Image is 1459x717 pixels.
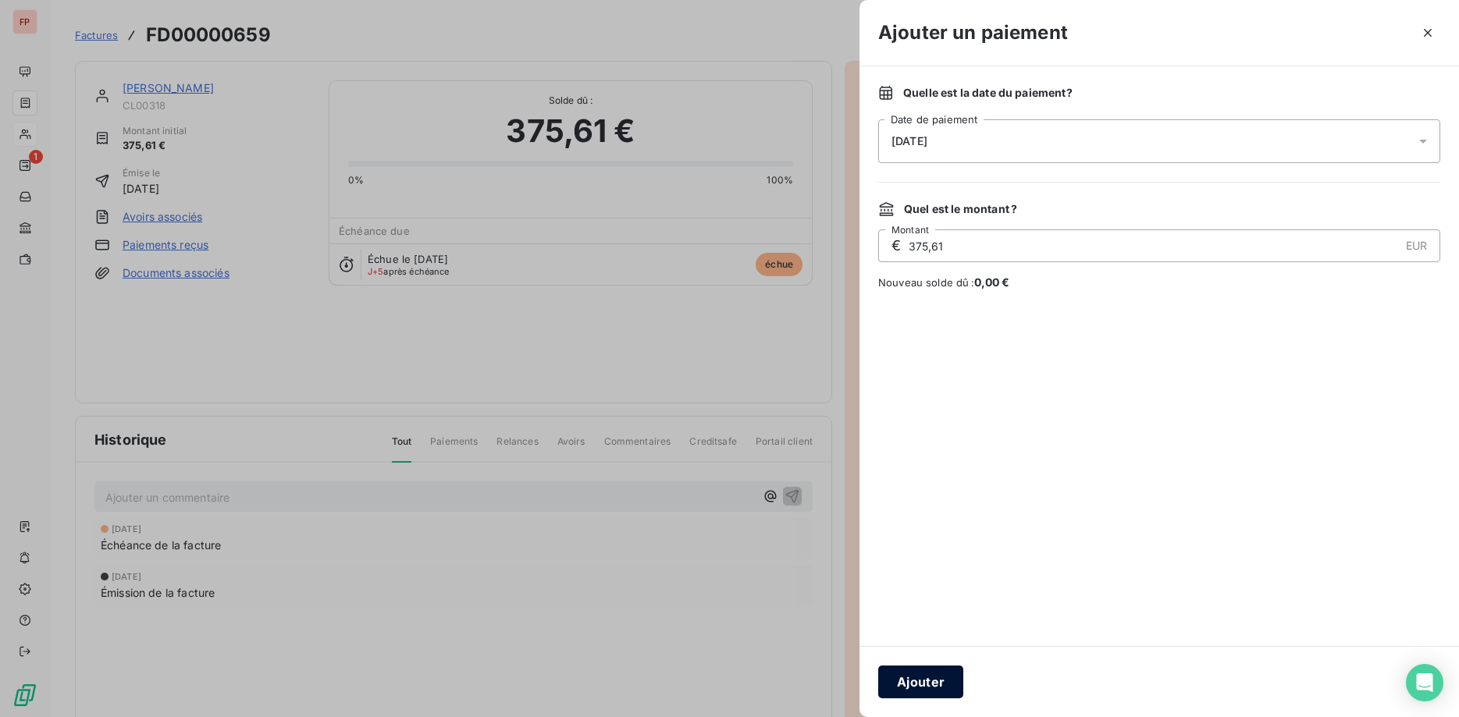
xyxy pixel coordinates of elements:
div: Open Intercom Messenger [1406,664,1443,701]
button: Ajouter [878,666,963,698]
span: Nouveau solde dû : [878,275,1440,290]
span: 0,00 € [974,275,1010,289]
h3: Ajouter un paiement [878,19,1068,47]
span: Quel est le montant ? [904,201,1017,217]
span: [DATE] [891,135,927,147]
span: Quelle est la date du paiement ? [903,85,1073,101]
